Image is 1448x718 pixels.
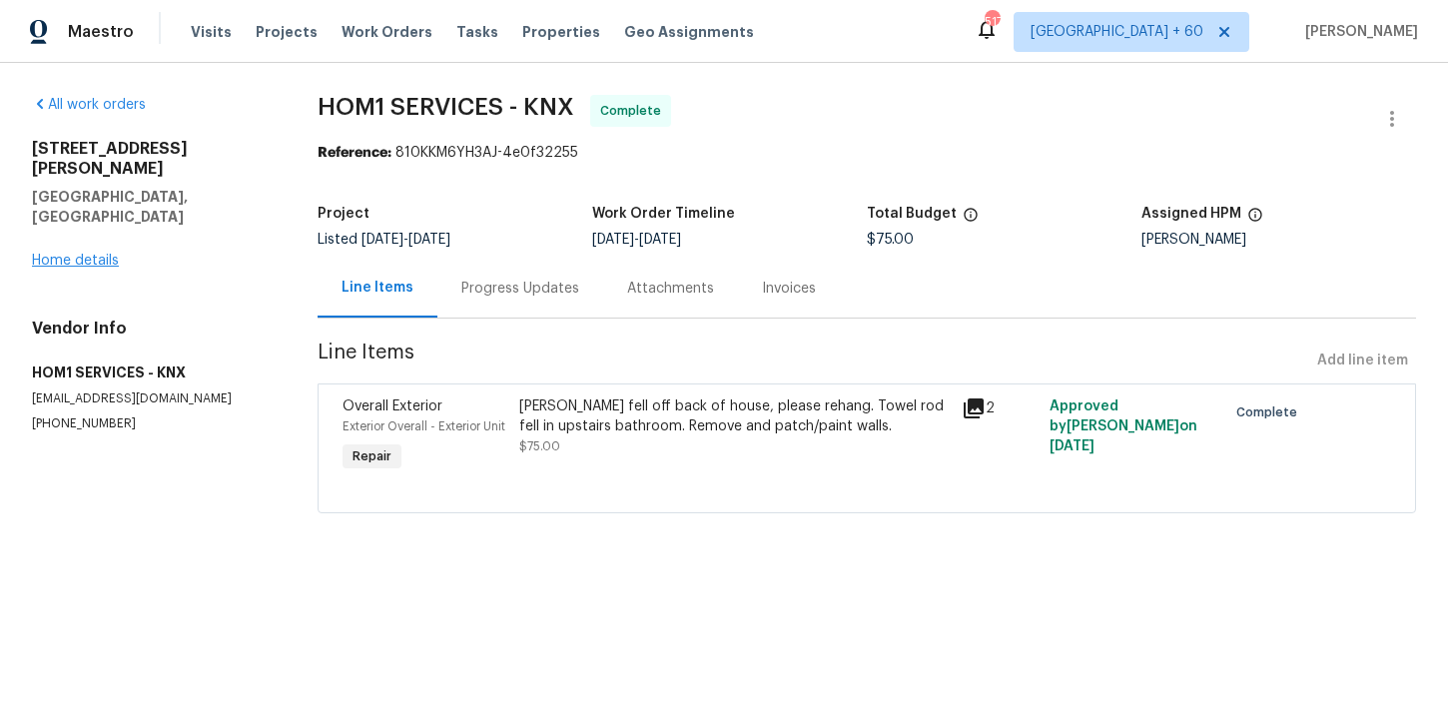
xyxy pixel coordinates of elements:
span: Visits [191,22,232,42]
span: Tasks [456,25,498,39]
span: Repair [345,446,399,466]
h2: [STREET_ADDRESS][PERSON_NAME] [32,139,270,179]
h5: Project [318,207,369,221]
div: Invoices [762,279,816,299]
span: Projects [256,22,318,42]
span: Exterior Overall - Exterior Unit [343,420,505,432]
span: [DATE] [362,233,403,247]
div: 810KKM6YH3AJ-4e0f32255 [318,143,1416,163]
span: Maestro [68,22,134,42]
a: All work orders [32,98,146,112]
div: Line Items [342,278,413,298]
span: Properties [522,22,600,42]
h5: Total Budget [867,207,957,221]
h4: Vendor Info [32,319,270,339]
span: Complete [600,101,669,121]
span: The hpm assigned to this work order. [1247,207,1263,233]
span: [PERSON_NAME] [1297,22,1418,42]
div: [PERSON_NAME] fell off back of house, please rehang. Towel rod fell in upstairs bathroom. Remove ... [519,396,949,436]
h5: Work Order Timeline [592,207,735,221]
span: [DATE] [592,233,634,247]
span: Line Items [318,343,1309,379]
span: [DATE] [1050,439,1094,453]
h5: HOM1 SERVICES - KNX [32,362,270,382]
span: [DATE] [639,233,681,247]
span: [DATE] [408,233,450,247]
span: - [362,233,450,247]
h5: [GEOGRAPHIC_DATA], [GEOGRAPHIC_DATA] [32,187,270,227]
span: Complete [1236,402,1305,422]
h5: Assigned HPM [1141,207,1241,221]
a: Home details [32,254,119,268]
span: HOM1 SERVICES - KNX [318,95,574,119]
div: 2 [962,396,1038,420]
span: - [592,233,681,247]
div: 517 [985,12,999,32]
span: Approved by [PERSON_NAME] on [1050,399,1197,453]
span: The total cost of line items that have been proposed by Opendoor. This sum includes line items th... [963,207,979,233]
span: Work Orders [342,22,432,42]
div: [PERSON_NAME] [1141,233,1416,247]
span: Overall Exterior [343,399,442,413]
span: Geo Assignments [624,22,754,42]
b: Reference: [318,146,391,160]
div: Attachments [627,279,714,299]
span: $75.00 [867,233,914,247]
p: [PHONE_NUMBER] [32,415,270,432]
div: Progress Updates [461,279,579,299]
span: Listed [318,233,450,247]
span: $75.00 [519,440,560,452]
p: [EMAIL_ADDRESS][DOMAIN_NAME] [32,390,270,407]
span: [GEOGRAPHIC_DATA] + 60 [1031,22,1203,42]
